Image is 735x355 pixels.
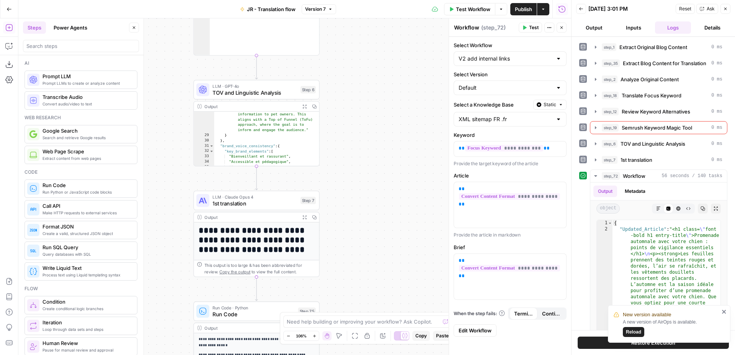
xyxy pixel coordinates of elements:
span: New version available [623,311,671,319]
span: Run Code · Python [212,304,295,311]
span: Loop through data sets and steps [42,326,131,332]
span: Run Code [42,181,131,189]
g: Edge from step_6 to step_7 [255,166,258,190]
span: JR - Translation flow [247,5,296,13]
span: Prompt LLM [42,72,131,80]
div: A new version of AirOps is available. [623,319,719,337]
button: Static [533,100,567,110]
span: Make HTTP requests to external services [42,210,131,216]
span: step_35 [602,59,620,67]
button: Output [576,21,612,34]
input: Search steps [26,42,136,50]
label: Select Version [454,71,567,78]
span: Human Review [42,339,131,347]
button: Metadata [620,186,650,197]
span: Semrush Keyword Magic Tool [622,124,692,131]
div: 1 [597,220,612,226]
span: 0 ms [711,156,722,163]
g: Edge from step_7 to step_75 [255,277,258,301]
span: step_2 [602,76,617,83]
span: 1st translation [212,199,297,207]
span: Edit Workflow [459,327,492,334]
button: Inputs [616,21,652,34]
div: LLM · GPT-4oTOV and Linguistic AnalysisStep 6Output information to pet owners. This aligns with a... [193,80,319,166]
label: Article [454,172,567,179]
div: 30 [194,138,214,143]
span: LLM · GPT-4o [212,83,297,89]
p: Provide the target keyword of the article [454,160,567,168]
span: Run Code [212,310,295,318]
button: Test [519,23,542,33]
button: Test Workflow [444,3,495,15]
button: Power Agents [49,21,92,34]
span: 0 ms [711,92,722,99]
span: Create conditional logic branches [42,306,131,312]
span: Search and retrieve Google results [42,135,131,141]
div: 32 [194,149,214,154]
span: Ask [707,5,715,12]
span: 0 ms [711,60,722,67]
span: Translate Focus Keyword [622,92,681,99]
input: V2 add internal links [459,55,552,62]
button: 0 ms [590,89,727,102]
span: Iteration [42,319,131,326]
label: Select a Knowledge Base [454,101,530,108]
div: Ai [24,60,137,67]
button: 0 ms [590,57,727,69]
div: 33 [194,154,214,159]
button: Steps [23,21,46,34]
span: Extract Original Blog Content [619,43,687,51]
span: 106% [296,333,307,339]
div: Code [24,169,137,176]
div: Web research [24,114,137,121]
span: Review Keyword Alternatives [622,108,690,115]
button: Restore Execution [578,337,729,349]
span: ( step_72 ) [481,24,506,31]
span: TOV and Linguistic Analysis [212,89,297,97]
span: Call API [42,202,131,210]
div: Step 7 [301,197,316,204]
div: Step 6 [301,86,316,93]
button: 0 ms [590,41,727,53]
div: Output [204,325,297,331]
input: XML sitemap FR .fr [459,115,552,123]
span: Extract content from web pages [42,155,131,161]
span: Create a valid, structured JSON object [42,230,131,237]
div: Flow [24,285,137,292]
button: Paste [433,331,452,341]
button: 0 ms [590,122,727,134]
span: Test Workflow [456,5,490,13]
span: Copy [415,332,427,339]
span: step_72 [602,172,620,180]
input: Default [459,84,552,92]
span: TOV and Linguistic Analysis [621,140,685,148]
span: 0 ms [711,44,722,51]
span: Version 7 [305,6,326,13]
span: 0 ms [711,108,722,115]
span: 56 seconds / 140 tasks [662,173,722,179]
button: Details [694,21,730,34]
span: Extract Blog Content for Translation [623,59,706,67]
span: step_12 [602,108,619,115]
span: 0 ms [711,76,722,83]
span: Toggle code folding, rows 31 through 44 [209,143,214,149]
label: Select Workflow [454,41,567,49]
button: Logs [655,21,691,34]
span: Pause for manual review and approval [42,347,131,353]
span: Web Page Scrape [42,148,131,155]
span: Transcribe Audio [42,93,131,101]
span: step_18 [602,92,619,99]
span: Reset [679,5,691,12]
button: Reload [623,327,644,337]
button: 0 ms [590,138,727,150]
button: close [722,309,727,315]
span: Toggle code folding, rows 32 through 37 [209,149,214,154]
span: object [596,204,620,214]
button: Reset [676,4,695,14]
button: Publish [510,3,537,15]
button: Copy [412,331,430,341]
span: Restore Execution [631,339,675,347]
span: 0 ms [711,124,722,131]
div: This output is too large & has been abbreviated for review. to view the full content. [204,262,316,275]
span: 1st translation [621,156,652,164]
